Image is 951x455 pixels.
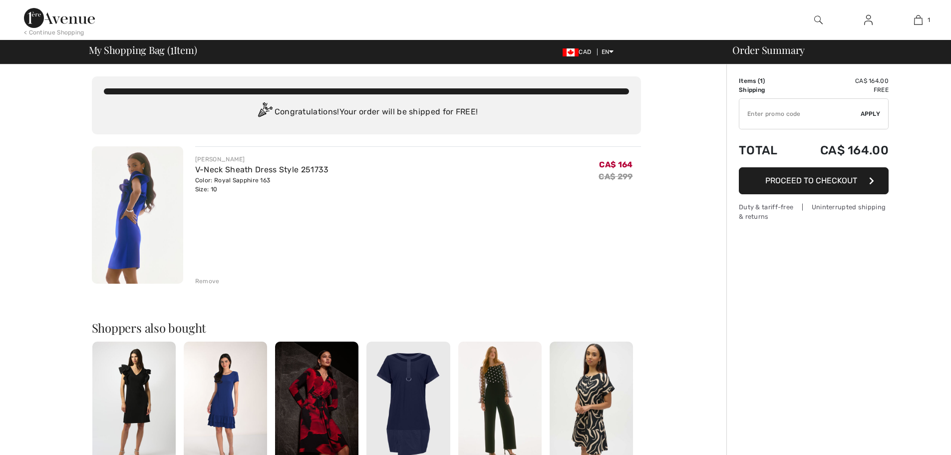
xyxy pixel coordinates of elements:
div: Remove [195,277,220,286]
span: Apply [861,109,881,118]
div: < Continue Shopping [24,28,84,37]
img: My Info [864,14,873,26]
img: My Bag [914,14,923,26]
td: CA$ 164.00 [793,133,889,167]
span: 1 [170,42,174,55]
button: Proceed to Checkout [739,167,889,194]
span: CA$ 164 [599,160,633,169]
div: Congratulations! Your order will be shipped for FREE! [104,102,629,122]
span: 1 [760,77,763,84]
td: Free [793,85,889,94]
div: Color: Royal Sapphire 163 Size: 10 [195,176,329,194]
div: Order Summary [720,45,945,55]
td: Total [739,133,793,167]
img: search the website [814,14,823,26]
span: 1 [928,15,930,24]
span: Proceed to Checkout [765,176,857,185]
div: Duty & tariff-free | Uninterrupted shipping & returns [739,202,889,221]
s: CA$ 299 [599,172,633,181]
span: My Shopping Bag ( Item) [89,45,197,55]
span: CAD [563,48,595,55]
a: V-Neck Sheath Dress Style 251733 [195,165,329,174]
img: Congratulation2.svg [255,102,275,122]
img: Canadian Dollar [563,48,579,56]
div: [PERSON_NAME] [195,155,329,164]
img: V-Neck Sheath Dress Style 251733 [92,146,183,284]
td: CA$ 164.00 [793,76,889,85]
h2: Shoppers also bought [92,322,641,334]
a: 1 [894,14,943,26]
td: Shipping [739,85,793,94]
td: Items ( ) [739,76,793,85]
input: Promo code [739,99,861,129]
img: 1ère Avenue [24,8,95,28]
span: EN [602,48,614,55]
a: Sign In [856,14,881,26]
